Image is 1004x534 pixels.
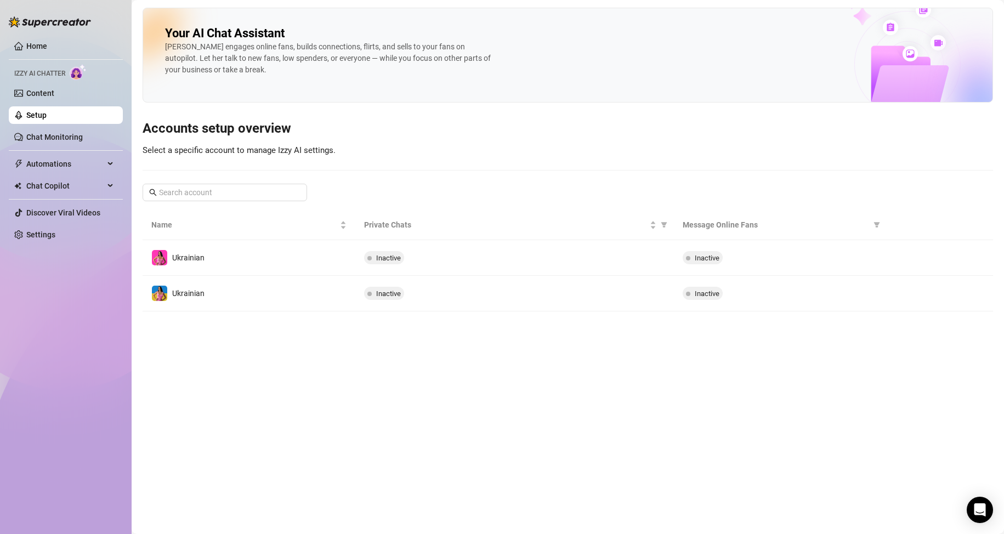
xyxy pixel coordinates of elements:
[364,219,648,231] span: Private Chats
[695,254,719,262] span: Inactive
[14,160,23,168] span: thunderbolt
[14,182,21,190] img: Chat Copilot
[967,497,993,523] div: Open Intercom Messenger
[143,145,336,155] span: Select a specific account to manage Izzy AI settings.
[376,289,401,298] span: Inactive
[659,217,670,233] span: filter
[152,250,167,265] img: Ukrainian
[9,16,91,27] img: logo-BBDzfeDw.svg
[165,41,494,76] div: [PERSON_NAME] engages online fans, builds connections, flirts, and sells to your fans on autopilo...
[165,26,285,41] h2: Your AI Chat Assistant
[26,42,47,50] a: Home
[26,230,55,239] a: Settings
[143,210,355,240] th: Name
[26,177,104,195] span: Chat Copilot
[871,217,882,233] span: filter
[26,208,100,217] a: Discover Viral Videos
[70,64,87,80] img: AI Chatter
[26,89,54,98] a: Content
[376,254,401,262] span: Inactive
[14,69,65,79] span: Izzy AI Chatter
[26,111,47,120] a: Setup
[873,221,880,228] span: filter
[26,133,83,141] a: Chat Monitoring
[26,155,104,173] span: Automations
[159,186,292,198] input: Search account
[143,120,993,138] h3: Accounts setup overview
[695,289,719,298] span: Inactive
[172,253,205,262] span: Ukrainian
[355,210,674,240] th: Private Chats
[661,221,667,228] span: filter
[149,189,157,196] span: search
[151,219,338,231] span: Name
[152,286,167,301] img: Ukrainian
[172,289,205,298] span: Ukrainian
[683,219,869,231] span: Message Online Fans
